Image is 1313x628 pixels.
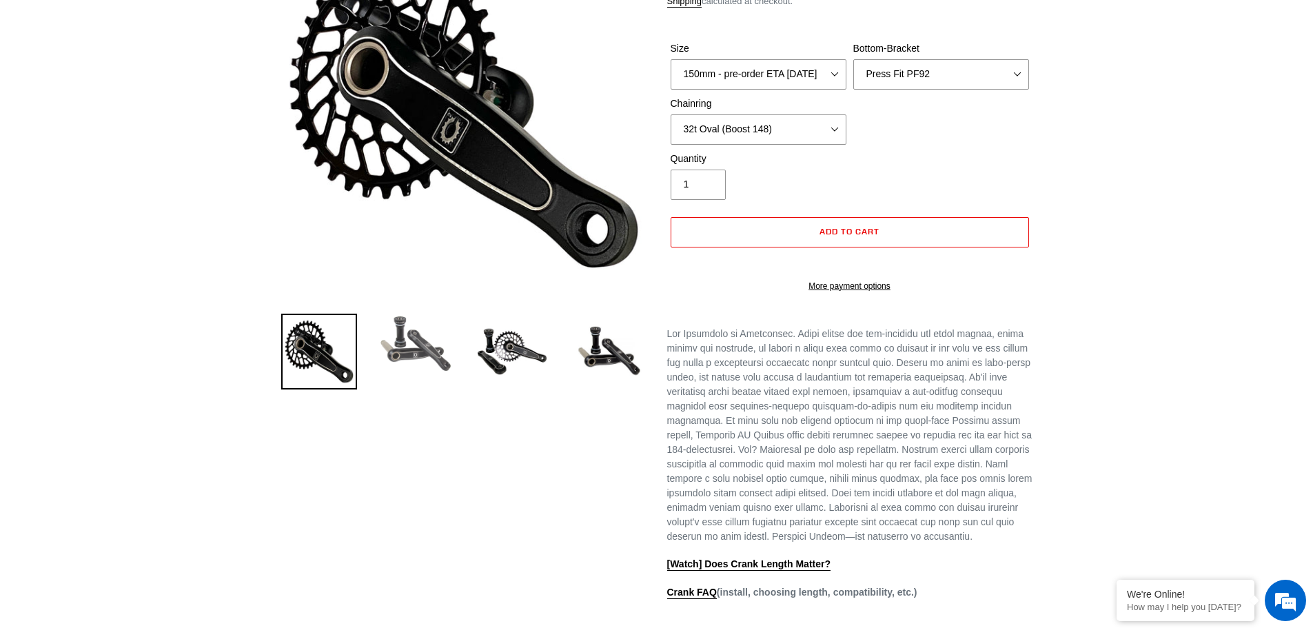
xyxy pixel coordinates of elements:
[667,587,917,599] strong: (install, choosing length, compatibility, etc.)
[474,314,550,389] img: Load image into Gallery viewer, Canfield Bikes AM Cranks
[671,97,846,111] label: Chainring
[44,69,79,103] img: d_696896380_company_1647369064580_696896380
[226,7,259,40] div: Minimize live chat window
[671,41,846,56] label: Size
[671,152,846,166] label: Quantity
[571,314,647,389] img: Load image into Gallery viewer, CANFIELD-AM_DH-CRANKS
[820,226,879,236] span: Add to cart
[7,376,263,425] textarea: Type your message and hit 'Enter'
[667,558,831,571] a: [Watch] Does Crank Length Matter?
[92,77,252,95] div: Chat with us now
[667,327,1032,544] p: Lor Ipsumdolo si Ametconsec. Adipi elitse doe tem-incididu utl etdol magnaa, enima minimv qui nos...
[15,76,36,97] div: Navigation go back
[671,217,1029,247] button: Add to cart
[281,314,357,389] img: Load image into Gallery viewer, Canfield Bikes AM Cranks
[80,174,190,313] span: We're online!
[1127,602,1244,612] p: How may I help you today?
[671,280,1029,292] a: More payment options
[853,41,1029,56] label: Bottom-Bracket
[378,314,454,374] img: Load image into Gallery viewer, Canfield Cranks
[1127,589,1244,600] div: We're Online!
[667,587,717,599] a: Crank FAQ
